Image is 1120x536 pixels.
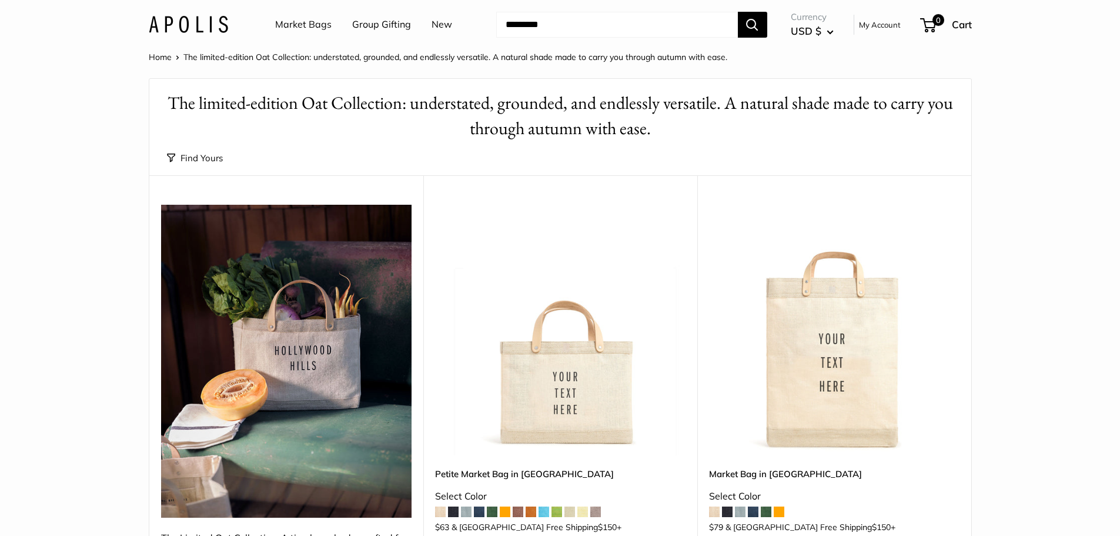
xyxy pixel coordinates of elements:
[709,205,959,455] a: Market Bag in OatMarket Bag in Oat
[167,91,954,141] h1: The limited-edition Oat Collection: understated, grounded, and endlessly versatile. A natural sha...
[791,9,834,25] span: Currency
[709,522,723,532] span: $79
[872,522,891,532] span: $150
[921,15,972,34] a: 0 Cart
[435,467,686,481] a: Petite Market Bag in [GEOGRAPHIC_DATA]
[709,467,959,481] a: Market Bag in [GEOGRAPHIC_DATA]
[183,52,727,62] span: The limited-edition Oat Collection: understated, grounded, and endlessly versatile. A natural sha...
[452,523,621,531] span: & [GEOGRAPHIC_DATA] Free Shipping +
[952,18,972,31] span: Cart
[598,522,617,532] span: $150
[161,205,412,518] img: The Limited Oat Collection: A timeless shade, crafted for effortless style from morning coffee to...
[709,205,959,455] img: Market Bag in Oat
[435,488,686,505] div: Select Color
[859,18,901,32] a: My Account
[932,14,944,26] span: 0
[432,16,452,34] a: New
[167,150,223,167] button: Find Yours
[149,16,228,33] img: Apolis
[435,205,686,455] img: Petite Market Bag in Oat
[149,52,172,62] a: Home
[791,25,821,37] span: USD $
[435,522,449,532] span: $63
[149,49,727,65] nav: Breadcrumb
[496,12,738,38] input: Search...
[738,12,767,38] button: Search
[726,523,895,531] span: & [GEOGRAPHIC_DATA] Free Shipping +
[709,488,959,505] div: Select Color
[791,22,834,41] button: USD $
[352,16,411,34] a: Group Gifting
[435,205,686,455] a: Petite Market Bag in OatPetite Market Bag in Oat
[275,16,332,34] a: Market Bags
